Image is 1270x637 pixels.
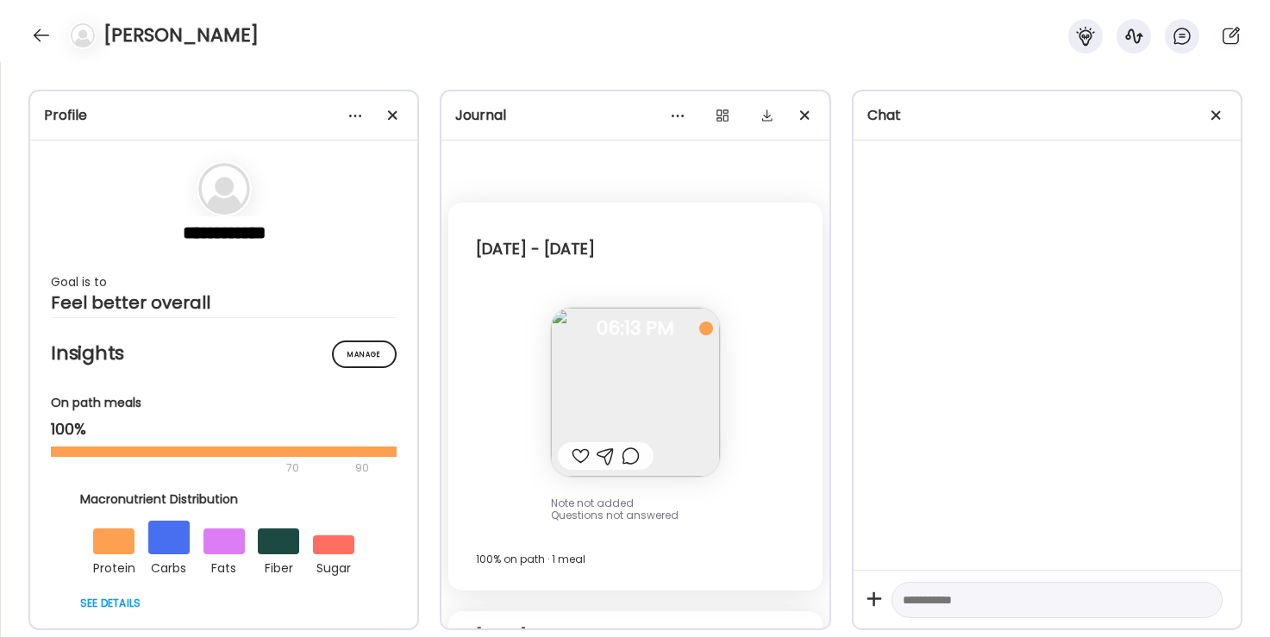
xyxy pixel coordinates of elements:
[103,22,259,49] h4: [PERSON_NAME]
[867,105,1227,126] div: Chat
[455,105,815,126] div: Journal
[51,419,397,440] div: 100%
[51,292,397,313] div: Feel better overall
[258,554,299,578] div: fiber
[44,105,404,126] div: Profile
[198,163,250,215] img: bg-avatar-default.svg
[551,508,679,522] span: Questions not answered
[148,554,190,578] div: carbs
[93,554,135,578] div: protein
[476,549,794,570] div: 100% on path · 1 meal
[51,340,397,366] h2: Insights
[551,308,720,477] img: images%2Fi4Can2VD5zWJ9h6gekEPhj9AtNb2%2FzFRi0Bgp69OTkFov6UHE%2FxujqcjAFVI9uvZCIaUra_240
[551,496,634,510] span: Note not added
[313,554,354,578] div: sugar
[551,321,720,336] span: 06:13 PM
[353,458,371,478] div: 90
[203,554,245,578] div: fats
[51,394,397,412] div: On path meals
[51,272,397,292] div: Goal is to
[80,490,368,509] div: Macronutrient Distribution
[476,239,595,259] div: [DATE] - [DATE]
[51,458,350,478] div: 70
[71,23,95,47] img: bg-avatar-default.svg
[332,340,397,368] div: Manage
